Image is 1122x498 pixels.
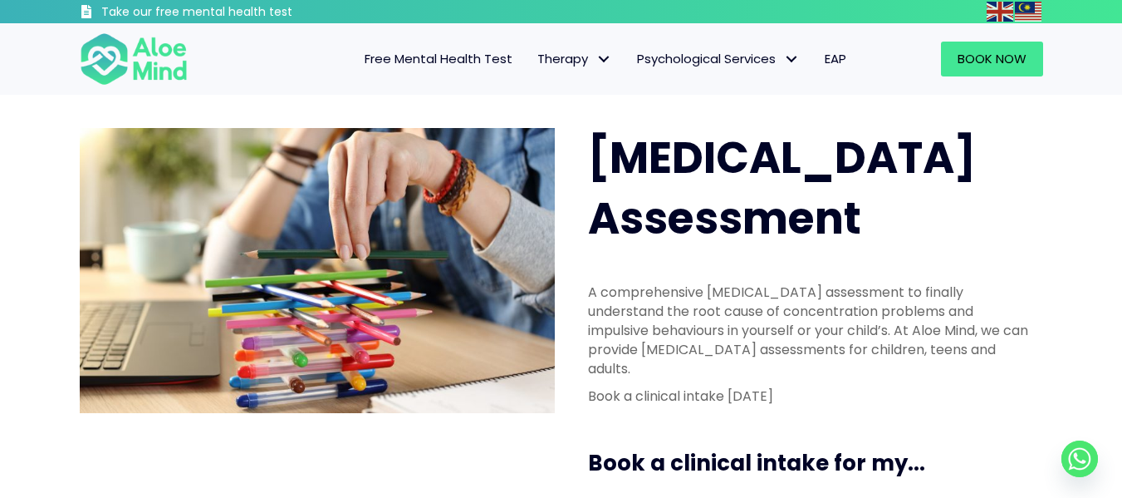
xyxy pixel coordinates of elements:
p: A comprehensive [MEDICAL_DATA] assessment to finally understand the root cause of concentration p... [588,283,1033,379]
span: Free Mental Health Test [365,50,512,67]
img: ADHD photo [80,128,555,413]
a: Free Mental Health Test [352,42,525,76]
nav: Menu [209,42,859,76]
a: Psychological ServicesPsychological Services: submenu [625,42,812,76]
h3: Take our free mental health test [101,4,381,21]
a: English [987,2,1015,21]
a: Take our free mental health test [80,4,381,23]
img: Aloe mind Logo [80,32,188,86]
a: Book Now [941,42,1043,76]
span: Psychological Services [637,50,800,67]
span: Psychological Services: submenu [780,47,804,71]
a: TherapyTherapy: submenu [525,42,625,76]
a: Malay [1015,2,1043,21]
span: Therapy: submenu [592,47,616,71]
a: EAP [812,42,859,76]
span: Book Now [958,50,1026,67]
img: ms [1015,2,1041,22]
span: [MEDICAL_DATA] Assessment [588,127,976,249]
img: en [987,2,1013,22]
p: Book a clinical intake [DATE] [588,387,1033,406]
h3: Book a clinical intake for my... [588,448,1050,478]
a: Whatsapp [1061,441,1098,477]
span: EAP [825,50,846,67]
span: Therapy [537,50,612,67]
